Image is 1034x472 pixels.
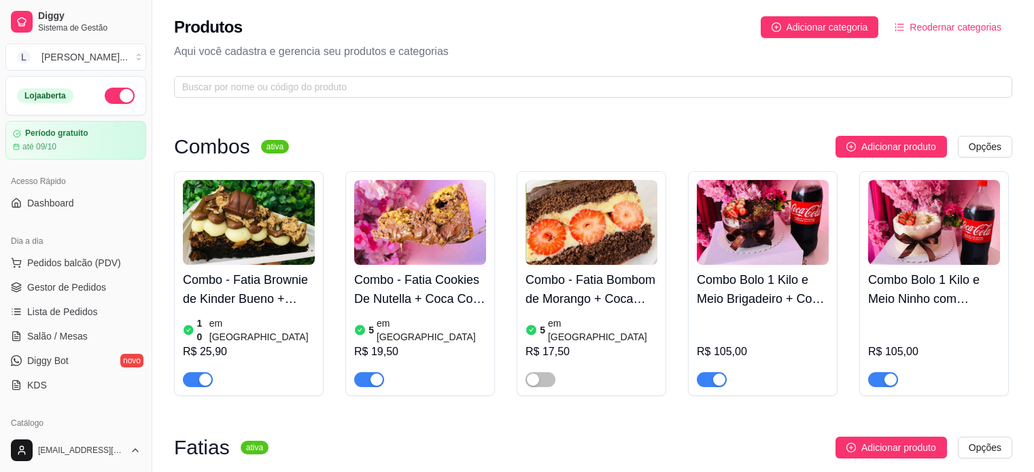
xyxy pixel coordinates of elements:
[5,170,146,192] div: Acesso Rápido
[5,350,146,371] a: Diggy Botnovo
[27,280,106,294] span: Gestor de Pedidos
[5,121,146,160] a: Período gratuitoaté 09/10
[209,316,315,344] article: em [GEOGRAPHIC_DATA]
[261,140,289,153] sup: ativa
[868,344,1000,360] div: R$ 105,00
[174,43,1012,60] p: Aqui você cadastra e gerencia seu produtos e categorias
[27,378,47,392] span: KDS
[17,88,73,103] div: Loja aberta
[354,344,486,360] div: R$ 19,50
[174,439,230,456] h3: Fatias
[868,270,1000,308] h4: Combo Bolo 1 Kilo e Meio Ninho com Morango + Coca Cola 2 litros Original
[5,374,146,396] a: KDS
[5,412,146,434] div: Catálogo
[697,270,829,308] h4: Combo Bolo 1 Kilo e Meio Brigadeiro + Coca Cola 2 litros Original
[772,22,781,32] span: plus-circle
[525,344,657,360] div: R$ 17,50
[958,136,1012,158] button: Opções
[835,437,947,458] button: Adicionar produto
[354,180,486,265] img: product-image
[861,139,936,154] span: Adicionar produto
[174,139,250,155] h3: Combos
[861,440,936,455] span: Adicionar produto
[38,445,124,456] span: [EMAIL_ADDRESS][DOMAIN_NAME]
[761,16,879,38] button: Adicionar categoria
[5,276,146,298] a: Gestor de Pedidos
[197,316,207,344] article: 10
[5,434,146,467] button: [EMAIL_ADDRESS][DOMAIN_NAME]
[377,316,486,344] article: em [GEOGRAPHIC_DATA]
[525,180,657,265] img: product-image
[5,252,146,274] button: Pedidos balcão (PDV)
[182,79,993,94] input: Buscar por nome ou código do produto
[38,22,141,33] span: Sistema de Gestão
[846,443,856,452] span: plus-circle
[5,192,146,214] a: Dashboard
[27,329,88,343] span: Salão / Mesas
[27,305,98,319] span: Lista de Pedidos
[846,142,856,151] span: plus-circle
[5,325,146,347] a: Salão / Mesas
[183,180,315,265] img: product-image
[525,270,657,308] h4: Combo - Fatia Bombom de Morango + Coca Cola 200ml
[697,180,829,265] img: product-image
[183,270,315,308] h4: Combo - Fatia Brownie de Kinder Bueno + Coca - Cola 200 ml
[27,354,69,367] span: Diggy Bot
[969,139,1001,154] span: Opções
[868,180,1000,265] img: product-image
[787,20,868,35] span: Adicionar categoria
[354,270,486,308] h4: Combo - Fatia Cookies De Nutella + Coca Cola 200ml
[540,323,545,337] article: 5
[5,301,146,323] a: Lista de Pedidos
[5,5,146,38] a: DiggySistema de Gestão
[884,16,1012,38] button: Reodernar categorias
[241,441,269,454] sup: ativa
[41,50,128,64] div: [PERSON_NAME] ...
[910,20,1001,35] span: Reodernar categorias
[958,437,1012,458] button: Opções
[5,43,146,71] button: Select a team
[969,440,1001,455] span: Opções
[22,141,56,152] article: até 09/10
[835,136,947,158] button: Adicionar produto
[548,316,657,344] article: em [GEOGRAPHIC_DATA]
[25,128,88,139] article: Período gratuito
[38,10,141,22] span: Diggy
[27,196,74,210] span: Dashboard
[368,323,374,337] article: 5
[105,88,135,104] button: Alterar Status
[183,344,315,360] div: R$ 25,90
[697,344,829,360] div: R$ 105,00
[5,230,146,252] div: Dia a dia
[895,22,904,32] span: ordered-list
[27,256,121,270] span: Pedidos balcão (PDV)
[17,50,31,64] span: L
[174,16,243,38] h2: Produtos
